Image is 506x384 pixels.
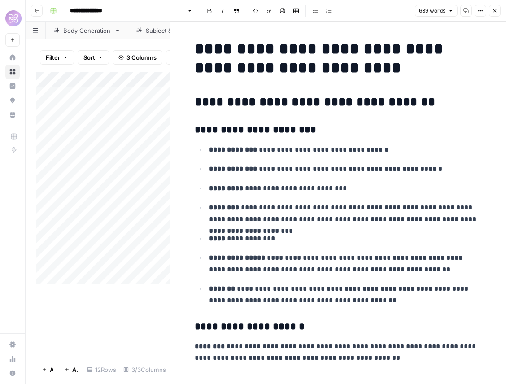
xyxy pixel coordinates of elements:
[146,26,233,35] div: Subject & Preview Suggestions
[415,5,458,17] button: 639 words
[5,366,20,380] button: Help + Support
[46,53,60,62] span: Filter
[5,50,20,65] a: Home
[59,362,83,377] button: Add 10 Rows
[419,7,445,15] span: 639 words
[63,26,111,35] div: Body Generation
[5,352,20,366] a: Usage
[5,65,20,79] a: Browse
[5,93,20,108] a: Opportunities
[5,108,20,122] a: Your Data
[83,53,95,62] span: Sort
[5,79,20,93] a: Insights
[36,362,59,377] button: Add Row
[128,22,251,39] a: Subject & Preview Suggestions
[120,362,170,377] div: 3/3 Columns
[83,362,120,377] div: 12 Rows
[40,50,74,65] button: Filter
[126,53,157,62] span: 3 Columns
[5,337,20,352] a: Settings
[5,7,20,30] button: Workspace: HoneyLove
[50,365,53,374] span: Add Row
[78,50,109,65] button: Sort
[5,10,22,26] img: HoneyLove Logo
[46,22,128,39] a: Body Generation
[113,50,162,65] button: 3 Columns
[72,365,78,374] span: Add 10 Rows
